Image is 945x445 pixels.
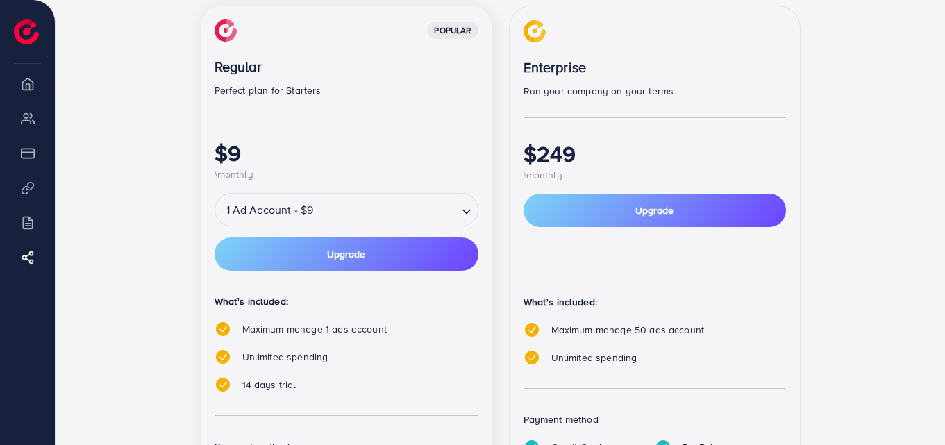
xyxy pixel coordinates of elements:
[215,376,231,393] img: tick
[427,22,478,39] div: popular
[886,383,935,435] iframe: Chat
[524,59,786,76] p: Enterprise
[317,198,455,222] input: Search for option
[524,411,786,428] p: Payment method
[14,19,39,44] img: logo
[524,349,540,366] img: tick
[524,321,540,338] img: tick
[524,140,786,167] h1: $249
[215,293,478,310] p: What’s included:
[524,168,562,182] span: \monthly
[224,197,317,222] span: 1 Ad Account - $9
[524,194,786,227] button: Upgrade
[215,58,478,75] p: Regular
[215,349,231,365] img: tick
[215,193,478,226] div: Search for option
[242,322,387,336] span: Maximum manage 1 ads account
[524,294,786,310] p: What’s included:
[215,321,231,337] img: tick
[524,83,786,99] p: Run your company on your terms
[215,167,253,181] span: \monthly
[215,237,478,271] button: Upgrade
[215,19,237,42] img: img
[242,350,328,364] span: Unlimited spending
[524,20,546,42] img: img
[551,323,705,337] span: Maximum manage 50 ads account
[327,249,365,259] span: Upgrade
[635,203,674,217] span: Upgrade
[215,140,478,166] h1: $9
[215,82,478,99] p: Perfect plan for Starters
[242,378,296,392] span: 14 days trial
[551,351,637,364] span: Unlimited spending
